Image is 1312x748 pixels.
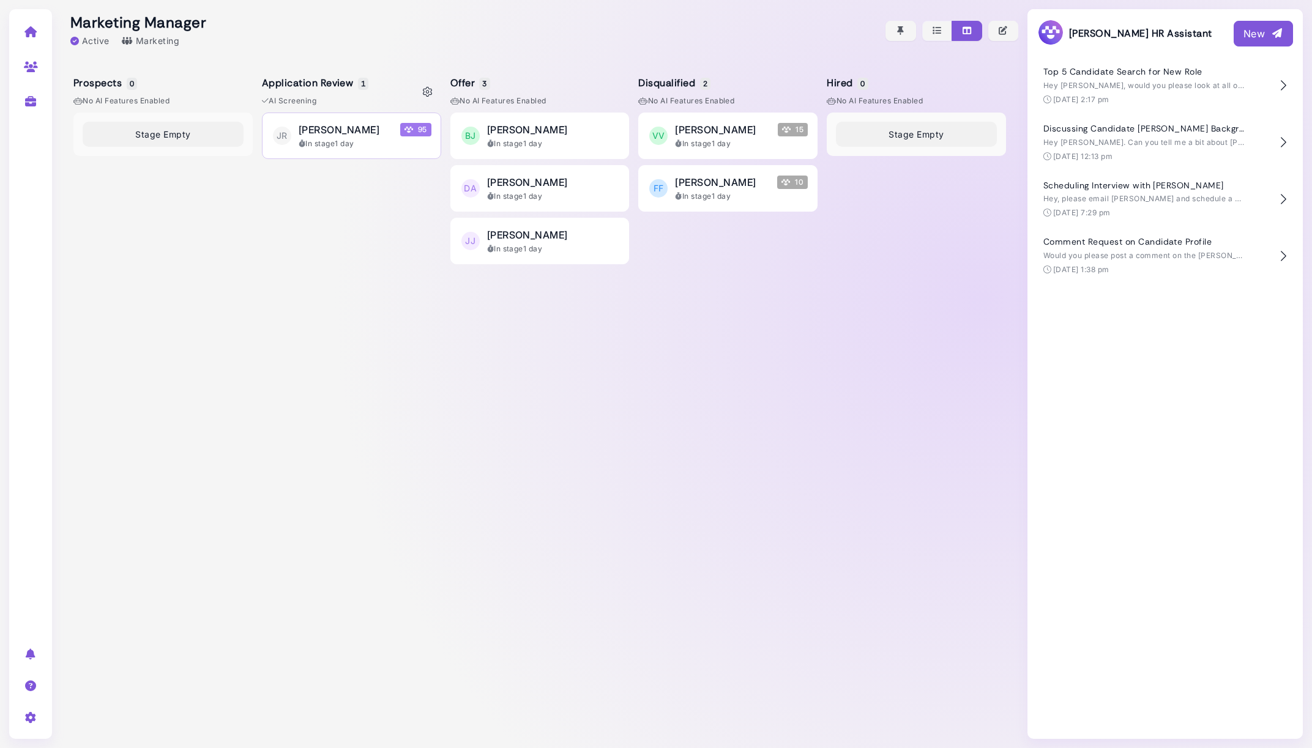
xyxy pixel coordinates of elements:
[778,123,808,136] span: 15
[299,138,431,149] div: In stage 1 day
[122,34,179,47] div: Marketing
[299,122,379,137] span: [PERSON_NAME]
[827,77,866,89] h5: Hired
[638,165,818,212] button: FF [PERSON_NAME] Megan Score 10 In stage1 day
[461,127,480,145] span: BJ
[450,165,630,212] button: DA [PERSON_NAME] In stage1 day
[450,95,546,106] span: No AI Features enabled
[135,128,190,141] span: Stage Empty
[487,122,568,137] span: [PERSON_NAME]
[1037,57,1293,114] button: Top 5 Candidate Search for New Role Hey [PERSON_NAME], would you please look at all of our existi...
[638,77,709,89] h5: Disqualified
[461,179,480,198] span: DA
[70,34,110,47] div: Active
[358,78,368,90] span: 1
[450,113,630,159] button: BJ [PERSON_NAME] In stage1 day
[262,95,316,106] span: AI Screening
[781,178,790,187] img: Megan Score
[479,78,490,90] span: 3
[1037,114,1293,171] button: Discussing Candidate [PERSON_NAME] Background Hey [PERSON_NAME]. Can you tell me a bit about [PER...
[1234,21,1293,46] button: New
[675,191,808,202] div: In stage 1 day
[782,125,791,134] img: Megan Score
[273,127,291,145] span: JR
[73,95,170,106] span: No AI Features enabled
[1037,228,1293,284] button: Comment Request on Candidate Profile Would you please post a comment on the [PERSON_NAME] profile...
[777,176,808,189] span: 10
[487,175,568,190] span: [PERSON_NAME]
[1053,152,1113,161] time: [DATE] 12:13 pm
[400,123,431,136] span: 95
[450,77,488,89] h5: Offer
[675,122,756,137] span: [PERSON_NAME]
[675,175,756,190] span: [PERSON_NAME]
[1243,26,1283,41] div: New
[1053,265,1109,274] time: [DATE] 1:38 pm
[1043,124,1245,134] h4: Discussing Candidate [PERSON_NAME] Background
[73,77,135,89] h5: Prospects
[1053,208,1111,217] time: [DATE] 7:29 pm
[700,78,710,90] span: 2
[638,113,818,159] button: VV [PERSON_NAME] Megan Score 15 In stage1 day
[404,125,413,134] img: Megan Score
[889,128,944,141] span: Stage Empty
[461,232,480,250] span: JJ
[1043,237,1245,247] h4: Comment Request on Candidate Profile
[262,77,367,89] h5: Application Review
[70,14,206,32] h2: Marketing Manager
[649,179,668,198] span: FF
[127,78,137,90] span: 0
[857,78,868,90] span: 0
[1053,95,1109,104] time: [DATE] 2:17 pm
[649,127,668,145] span: VV
[1043,180,1245,191] h4: Scheduling Interview with [PERSON_NAME]
[1043,67,1245,77] h4: Top 5 Candidate Search for New Role
[1037,171,1293,228] button: Scheduling Interview with [PERSON_NAME] Hey, please email [PERSON_NAME] and schedule a 30 min int...
[487,138,620,149] div: In stage 1 day
[1037,19,1212,48] h3: [PERSON_NAME] HR Assistant
[487,228,568,242] span: [PERSON_NAME]
[827,95,923,106] span: No AI Features enabled
[487,243,620,254] div: In stage 1 day
[675,138,808,149] div: In stage 1 day
[450,218,630,264] button: JJ [PERSON_NAME] In stage1 day
[487,191,620,202] div: In stage 1 day
[638,95,734,106] span: No AI Features enabled
[262,113,441,159] button: JR [PERSON_NAME] Megan Score 95 In stage1 day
